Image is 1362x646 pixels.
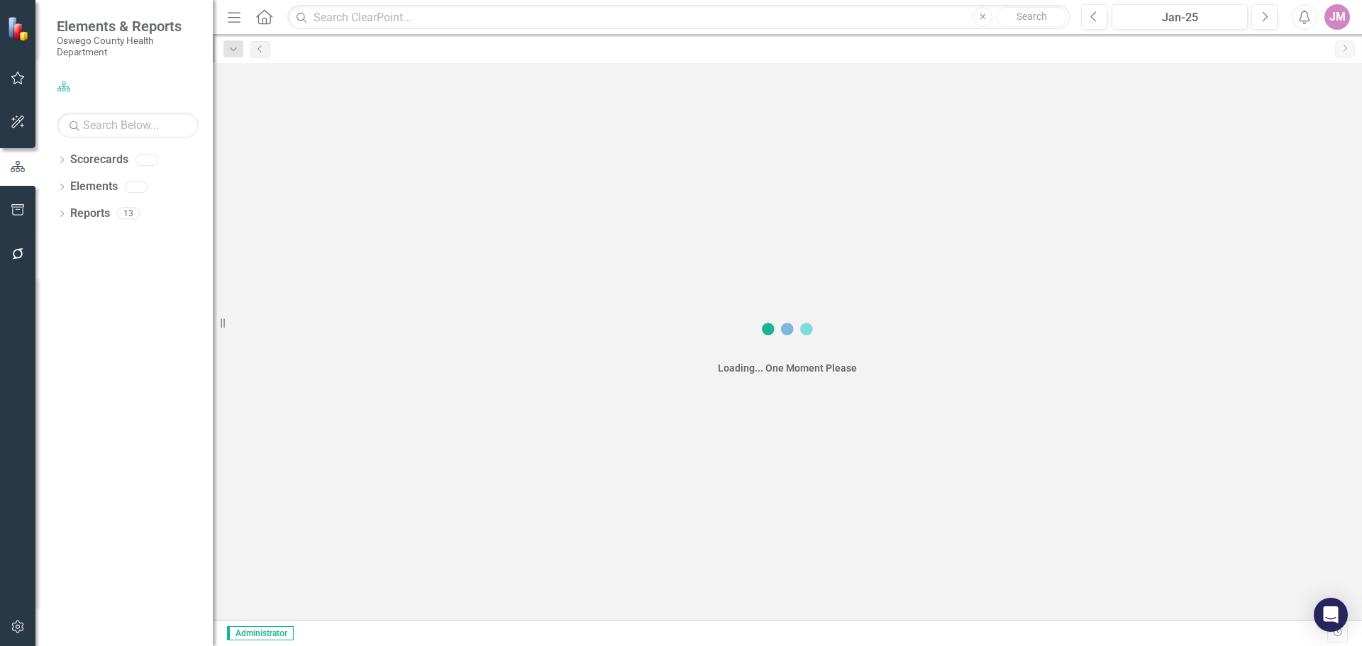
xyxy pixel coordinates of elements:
span: Search [1017,11,1047,22]
a: Reports [70,206,110,222]
span: Elements & Reports [57,18,199,35]
input: Search Below... [57,113,199,138]
div: Open Intercom Messenger [1314,598,1348,632]
div: 13 [117,208,140,220]
button: Search [996,7,1067,27]
a: Scorecards [70,152,128,168]
div: Loading... One Moment Please [718,361,857,375]
small: Oswego County Health Department [57,35,199,58]
img: ClearPoint Strategy [7,16,32,40]
input: Search ClearPoint... [287,5,1070,30]
span: Administrator [227,626,294,640]
div: Jan-25 [1117,9,1243,26]
button: Jan-25 [1112,4,1248,30]
a: Elements [70,179,118,195]
button: JM [1324,4,1350,30]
